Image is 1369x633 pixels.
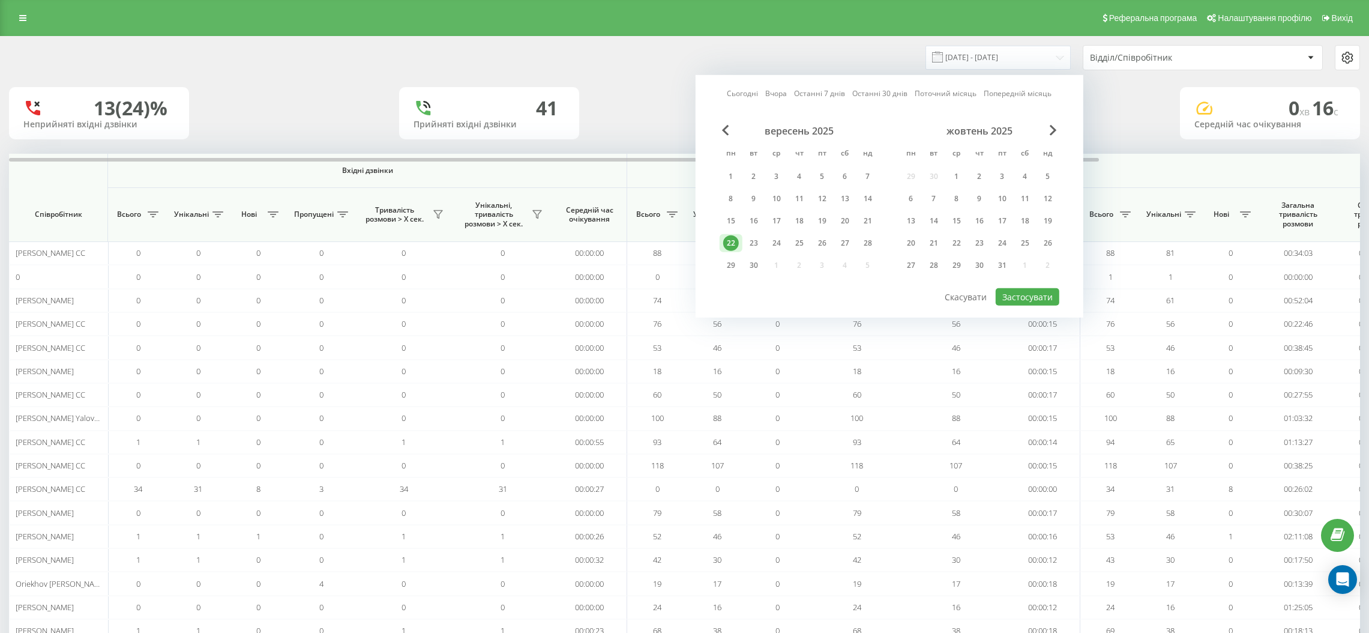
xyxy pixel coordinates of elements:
div: 16 [746,213,762,229]
span: 60 [853,389,861,400]
div: 11 [1017,191,1033,207]
div: вт 16 вер 2025 р. [742,212,765,230]
abbr: неділя [859,145,877,163]
span: [PERSON_NAME] CC [16,318,85,329]
span: 56 [952,318,960,329]
span: [PERSON_NAME] CC [16,342,85,353]
div: пн 29 вер 2025 р. [720,256,742,274]
span: 0 [319,295,323,306]
span: 0 [402,413,406,423]
span: 0 [136,295,140,306]
span: 0 [1229,247,1233,258]
div: 31 [994,258,1010,273]
div: нд 21 вер 2025 р. [856,212,879,230]
span: 74 [1106,295,1115,306]
div: 19 [814,213,830,229]
div: чт 16 жовт 2025 р. [968,212,991,230]
div: 27 [903,258,919,273]
div: вт 30 вер 2025 р. [742,256,765,274]
span: [PERSON_NAME] [16,295,74,306]
div: 1 [949,169,964,184]
div: нд 12 жовт 2025 р. [1037,190,1059,208]
div: ср 8 жовт 2025 р. [945,190,968,208]
div: 41 [536,97,558,120]
div: сб 11 жовт 2025 р. [1014,190,1037,208]
td: 00:00:15 [1005,407,1080,430]
div: сб 27 вер 2025 р. [834,234,856,252]
span: Нові [1206,210,1236,219]
span: Середній час очікування [561,205,618,224]
span: 100 [651,413,664,423]
abbr: п’ятниця [813,145,831,163]
div: 26 [1040,235,1056,251]
span: 0 [319,342,323,353]
div: 21 [860,213,876,229]
span: 18 [653,366,661,377]
span: 74 [653,295,661,306]
span: 1 [1109,271,1113,282]
span: [PERSON_NAME] Yalovenko CC [16,413,123,423]
span: Всього [633,210,663,219]
span: 0 [1229,342,1233,353]
span: 60 [1106,389,1115,400]
span: Next Month [1050,125,1057,136]
span: 0 [775,318,780,329]
div: 4 [792,169,807,184]
div: ср 22 жовт 2025 р. [945,234,968,252]
div: 29 [949,258,964,273]
div: ср 29 жовт 2025 р. [945,256,968,274]
span: 0 [501,413,505,423]
span: Реферальна програма [1109,13,1197,23]
div: 12 [1040,191,1056,207]
div: 11 [792,191,807,207]
div: Середній час очікування [1194,120,1346,130]
td: 00:38:45 [1260,336,1335,359]
td: 00:00:17 [1005,336,1080,359]
td: 00:00:15 [1005,360,1080,383]
div: пт 31 жовт 2025 р. [991,256,1014,274]
span: 0 [16,271,20,282]
span: хв [1299,105,1312,118]
div: 18 [792,213,807,229]
div: Відділ/Співробітник [1090,53,1233,63]
span: 0 [501,295,505,306]
div: 27 [837,235,853,251]
span: [PERSON_NAME] CC [16,247,85,258]
div: пн 8 вер 2025 р. [720,190,742,208]
span: 0 [775,342,780,353]
span: 0 [501,389,505,400]
div: вт 2 вер 2025 р. [742,168,765,186]
div: 29 [723,258,739,273]
span: 0 [319,413,323,423]
div: 10 [769,191,784,207]
div: 26 [814,235,830,251]
div: 24 [769,235,784,251]
span: [PERSON_NAME] CC [16,389,85,400]
span: c [1334,105,1338,118]
div: 22 [949,235,964,251]
span: 0 [1229,295,1233,306]
span: 0 [1229,318,1233,329]
div: 21 [926,235,942,251]
span: 0 [196,342,200,353]
div: Open Intercom Messenger [1328,565,1357,594]
div: пн 20 жовт 2025 р. [900,234,922,252]
div: чт 30 жовт 2025 р. [968,256,991,274]
span: 0 [256,366,260,377]
div: Прийняті вхідні дзвінки [414,120,565,130]
span: 0 [136,342,140,353]
span: 0 [136,413,140,423]
div: 25 [1017,235,1033,251]
span: 0 [256,318,260,329]
div: 14 [926,213,942,229]
span: Всього [114,210,144,219]
span: 0 [256,342,260,353]
span: 0 [402,271,406,282]
div: 17 [994,213,1010,229]
abbr: субота [1016,145,1034,163]
div: сб 4 жовт 2025 р. [1014,168,1037,186]
div: ср 10 вер 2025 р. [765,190,788,208]
a: Поточний місяць [915,88,976,99]
span: 46 [1166,342,1175,353]
span: 0 [196,389,200,400]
